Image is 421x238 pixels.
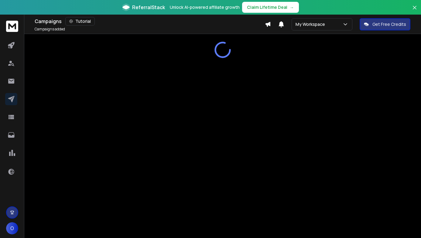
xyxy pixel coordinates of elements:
[170,4,240,10] p: Unlock AI-powered affiliate growth
[6,222,18,234] button: O
[242,2,299,13] button: Claim Lifetime Deal→
[35,27,65,32] p: Campaigns added
[296,21,327,27] p: My Workspace
[411,4,419,18] button: Close banner
[372,21,406,27] p: Get Free Credits
[290,4,294,10] span: →
[132,4,165,11] span: ReferralStack
[35,17,265,26] div: Campaigns
[360,18,410,30] button: Get Free Credits
[65,17,95,26] button: Tutorial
